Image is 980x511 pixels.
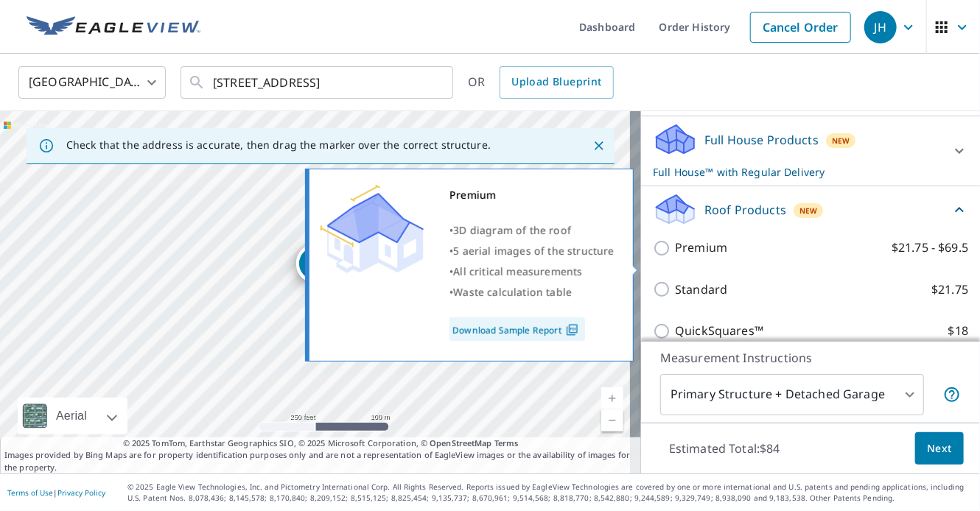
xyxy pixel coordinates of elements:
div: • [449,282,615,303]
img: Pdf Icon [562,323,582,336]
p: | [7,488,105,497]
p: Standard [675,281,727,299]
p: $21.75 - $69.5 [892,239,968,257]
a: Current Level 17, Zoom In [601,387,623,409]
a: Privacy Policy [57,487,105,498]
a: Upload Blueprint [500,66,613,99]
span: Next [927,440,952,458]
div: • [449,220,615,241]
img: Premium [321,185,424,273]
a: OpenStreetMap [430,437,491,448]
p: Measurement Instructions [660,349,961,367]
button: Next [915,432,964,465]
div: JH [864,11,897,43]
span: New [832,135,850,147]
a: Current Level 17, Zoom Out [601,409,623,431]
div: OR [468,66,614,99]
div: • [449,241,615,261]
div: • [449,261,615,282]
div: Dropped pin, building 1, Residential property, 8600 Bridge St North Richland Hills, TX 76180 [296,244,335,290]
span: New [799,205,818,216]
a: Terms [494,437,519,448]
img: EV Logo [27,16,200,38]
a: Download Sample Report [449,317,585,341]
p: Premium [675,239,727,257]
span: Waste calculation table [453,285,572,299]
p: © 2025 Eagle View Technologies, Inc. and Pictometry International Corp. All Rights Reserved. Repo... [127,482,973,504]
div: [GEOGRAPHIC_DATA] [18,62,166,103]
p: $18 [948,322,968,340]
span: All critical measurements [453,264,582,278]
p: Full House™ with Regular Delivery [653,164,942,180]
span: Upload Blueprint [511,73,601,91]
span: Your report will include the primary structure and a detached garage if one exists. [943,386,961,403]
p: Estimated Total: $84 [657,432,792,465]
p: $21.75 [931,281,968,299]
div: Full House ProductsNewFull House™ with Regular Delivery [653,122,968,180]
p: Roof Products [704,201,786,219]
span: © 2025 TomTom, Earthstar Geographics SIO, © 2025 Microsoft Corporation, © [123,437,519,450]
div: Roof ProductsNew [653,192,968,227]
p: QuickSquares™ [675,322,763,340]
div: Aerial [18,398,127,434]
p: Check that the address is accurate, then drag the marker over the correct structure. [66,138,491,152]
p: Full House Products [704,131,819,149]
div: Aerial [52,398,91,434]
div: Premium [449,185,615,205]
span: 5 aerial images of the structure [453,244,614,258]
a: Terms of Use [7,487,53,498]
a: Cancel Order [750,12,851,43]
div: Primary Structure + Detached Garage [660,374,924,415]
button: Close [589,136,609,155]
span: 3D diagram of the roof [453,223,571,237]
input: Search by address or latitude-longitude [213,62,423,103]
